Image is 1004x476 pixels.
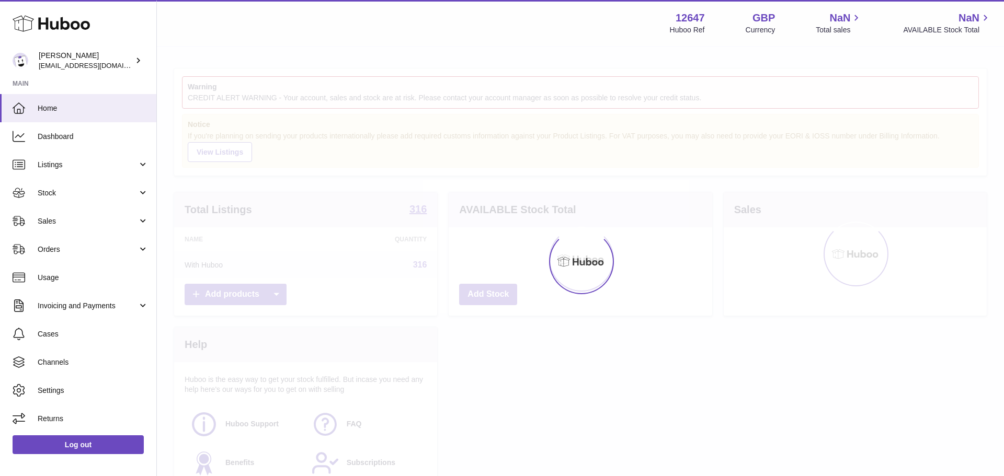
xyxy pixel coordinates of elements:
[38,188,138,198] span: Stock
[38,414,149,424] span: Returns
[670,25,705,35] div: Huboo Ref
[38,329,149,339] span: Cases
[38,103,149,113] span: Home
[38,357,149,367] span: Channels
[38,301,138,311] span: Invoicing and Payments
[38,245,138,254] span: Orders
[38,386,149,396] span: Settings
[13,435,144,454] a: Log out
[829,11,850,25] span: NaN
[38,216,138,226] span: Sales
[38,132,149,142] span: Dashboard
[816,11,862,35] a: NaN Total sales
[13,53,28,68] img: internalAdmin-12647@internal.huboo.com
[746,25,775,35] div: Currency
[903,25,991,35] span: AVAILABLE Stock Total
[39,51,133,71] div: [PERSON_NAME]
[39,61,154,69] span: [EMAIL_ADDRESS][DOMAIN_NAME]
[38,160,138,170] span: Listings
[38,273,149,283] span: Usage
[903,11,991,35] a: NaN AVAILABLE Stock Total
[959,11,979,25] span: NaN
[676,11,705,25] strong: 12647
[752,11,775,25] strong: GBP
[816,25,862,35] span: Total sales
